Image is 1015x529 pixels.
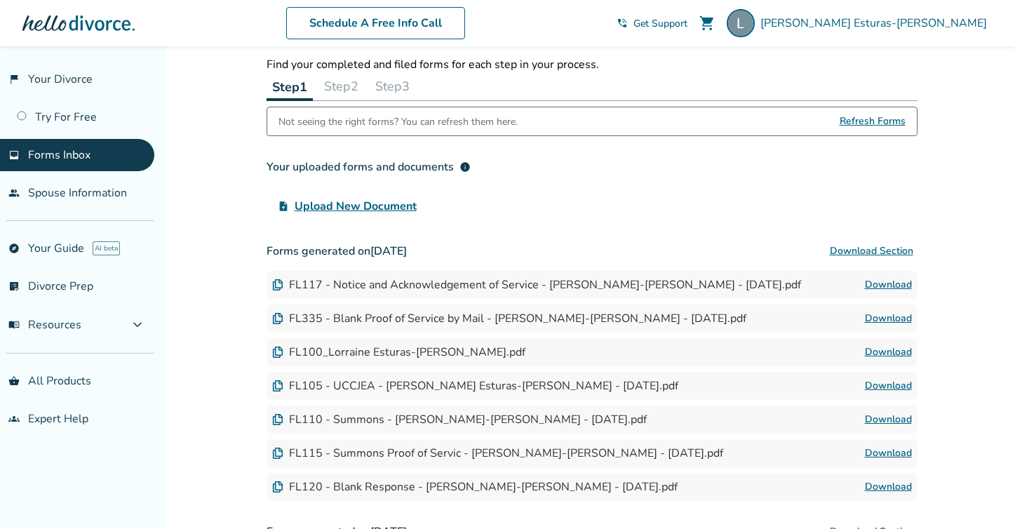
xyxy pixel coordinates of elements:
[278,201,289,212] span: upload_file
[370,72,415,100] button: Step3
[8,74,20,85] span: flag_2
[826,237,917,265] button: Download Section
[8,319,20,330] span: menu_book
[272,412,647,427] div: FL110 - Summons - [PERSON_NAME]-[PERSON_NAME] - [DATE].pdf
[865,310,912,327] a: Download
[295,198,417,215] span: Upload New Document
[272,448,283,459] img: Document
[865,445,912,462] a: Download
[272,479,678,495] div: FL120 - Blank Response - [PERSON_NAME]-[PERSON_NAME] - [DATE].pdf
[865,377,912,394] a: Download
[267,72,313,101] button: Step1
[267,159,471,175] div: Your uploaded forms and documents
[272,446,723,461] div: FL115 - Summons Proof of Servic - [PERSON_NAME]-[PERSON_NAME] - [DATE].pdf
[617,17,687,30] a: phone_in_talkGet Support
[272,347,283,358] img: Document
[8,317,81,333] span: Resources
[865,344,912,361] a: Download
[8,375,20,387] span: shopping_basket
[945,462,1015,529] iframe: Chat Widget
[272,277,801,293] div: FL117 - Notice and Acknowledgement of Service - [PERSON_NAME]-[PERSON_NAME] - [DATE].pdf
[272,313,283,324] img: Document
[840,107,906,135] span: Refresh Forms
[129,316,146,333] span: expand_more
[93,241,120,255] span: AI beta
[633,17,687,30] span: Get Support
[28,147,90,163] span: Forms Inbox
[272,311,746,326] div: FL335 - Blank Proof of Service by Mail - [PERSON_NAME]-[PERSON_NAME] - [DATE].pdf
[617,18,628,29] span: phone_in_talk
[272,380,283,391] img: Document
[865,276,912,293] a: Download
[272,279,283,290] img: Document
[267,237,917,265] h3: Forms generated on [DATE]
[8,243,20,254] span: explore
[865,478,912,495] a: Download
[286,7,465,39] a: Schedule A Free Info Call
[727,9,755,37] img: Lorraine Esturas-Pierson
[272,414,283,425] img: Document
[272,481,283,493] img: Document
[8,149,20,161] span: inbox
[459,161,471,173] span: info
[272,344,525,360] div: FL100_Lorraine Esturas-[PERSON_NAME].pdf
[699,15,715,32] span: shopping_cart
[318,72,364,100] button: Step2
[8,413,20,424] span: groups
[865,411,912,428] a: Download
[8,281,20,292] span: list_alt_check
[760,15,993,31] span: [PERSON_NAME] Esturas-[PERSON_NAME]
[278,107,518,135] div: Not seeing the right forms? You can refresh them here.
[272,378,678,394] div: FL105 - UCCJEA - [PERSON_NAME] Esturas-[PERSON_NAME] - [DATE].pdf
[8,187,20,199] span: people
[267,57,917,72] p: Find your completed and filed forms for each step in your process.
